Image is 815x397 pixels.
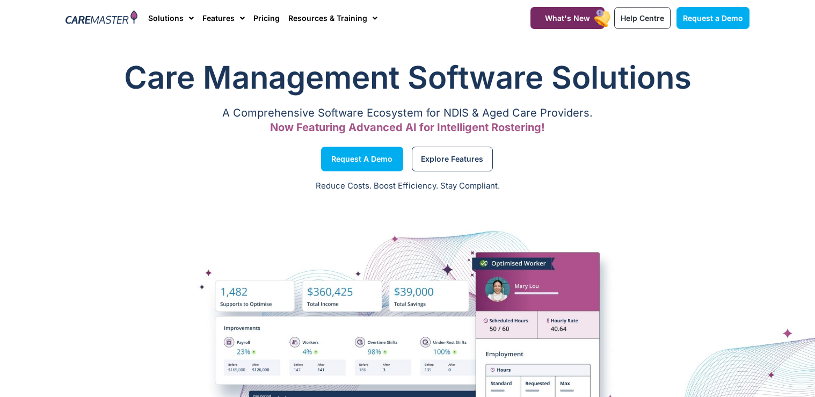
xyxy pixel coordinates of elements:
a: Request a Demo [321,147,403,171]
h1: Care Management Software Solutions [66,56,749,99]
img: CareMaster Logo [66,10,138,26]
a: Request a Demo [676,7,749,29]
p: Reduce Costs. Boost Efficiency. Stay Compliant. [6,180,809,192]
span: Help Centre [621,13,664,23]
span: Request a Demo [331,156,392,162]
a: Explore Features [412,147,493,171]
span: Now Featuring Advanced AI for Intelligent Rostering! [270,121,545,134]
p: A Comprehensive Software Ecosystem for NDIS & Aged Care Providers. [66,110,749,117]
span: Explore Features [421,156,483,162]
a: Help Centre [614,7,671,29]
a: What's New [530,7,605,29]
span: What's New [545,13,590,23]
span: Request a Demo [683,13,743,23]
